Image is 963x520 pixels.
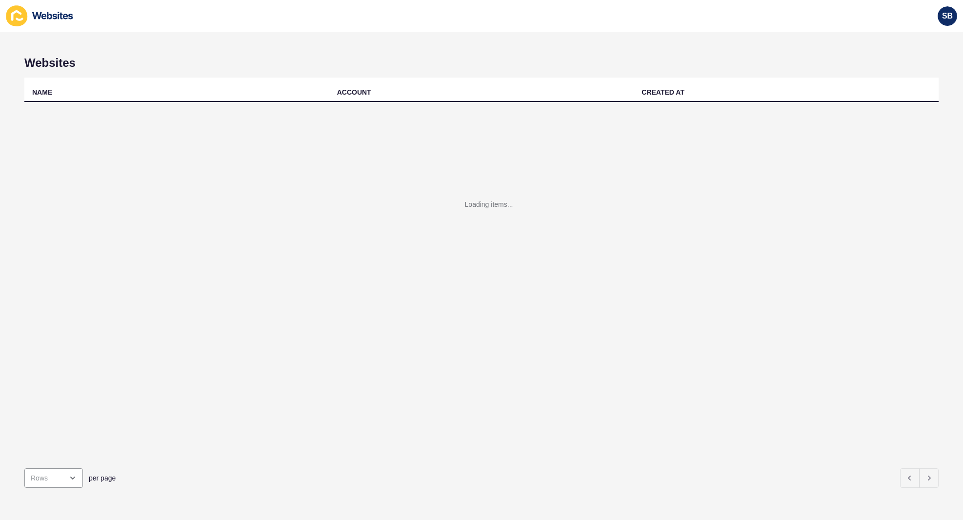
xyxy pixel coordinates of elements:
[24,468,83,488] div: open menu
[89,473,116,483] span: per page
[942,11,953,21] span: SB
[337,87,371,97] div: ACCOUNT
[24,56,939,70] h1: Websites
[642,87,684,97] div: CREATED AT
[465,200,513,209] div: Loading items...
[32,87,52,97] div: NAME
